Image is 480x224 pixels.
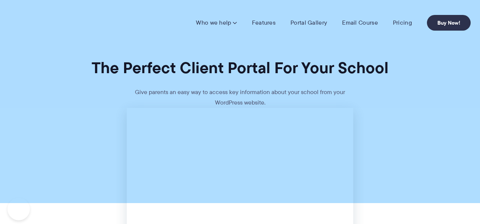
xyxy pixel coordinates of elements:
a: Features [252,19,276,27]
a: Portal Gallery [290,19,327,27]
a: Pricing [393,19,412,27]
a: Buy Now! [427,15,471,31]
a: Email Course [342,19,378,27]
a: Who we help [196,19,237,27]
p: Give parents an easy way to access key information about your school from your WordPress website. [128,87,352,108]
iframe: Toggle Customer Support [7,198,30,220]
